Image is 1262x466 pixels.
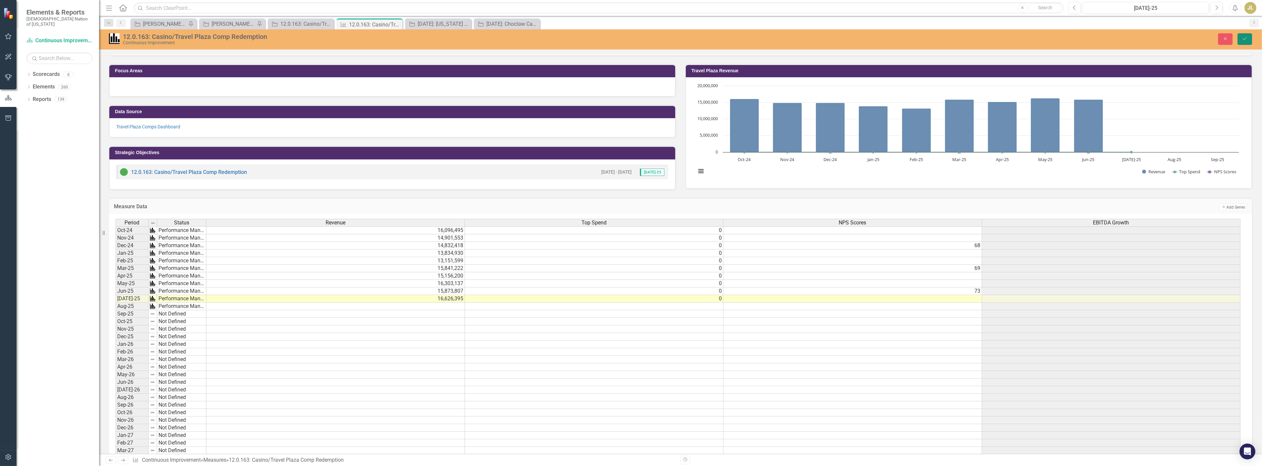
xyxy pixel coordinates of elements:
span: Period [125,220,140,226]
td: Performance Management [157,265,206,272]
text: 10,000,000 [697,116,718,121]
td: Performance Management [157,234,206,242]
a: 12.0.163: Casino/Travel Plaza Comp Redemption [269,20,332,28]
path: Apr-25, 0. Top Spend. [1001,151,1004,153]
a: Scorecards [33,71,60,78]
img: Performance Management [109,33,120,44]
td: 16,303,137 [206,280,465,287]
img: Tm0czyi0d3z6KbMvzUvpfTW2q1jaz45CuN2C4x9rtfABtMFvAAn+ByuUVLYSwAAAABJRU5ErkJggg== [150,258,155,263]
path: Dec-24, 14,832,418. Revenue. [816,103,845,152]
img: Tm0czyi0d3z6KbMvzUvpfTW2q1jaz45CuN2C4x9rtfABtMFvAAn+ByuUVLYSwAAAABJRU5ErkJggg== [150,288,155,294]
img: Tm0czyi0d3z6KbMvzUvpfTW2q1jaz45CuN2C4x9rtfABtMFvAAn+ByuUVLYSwAAAABJRU5ErkJggg== [150,250,155,256]
a: [DATE]: Choctaw Casino Too - [PERSON_NAME] Game Expansion (Planned Capital) [475,20,538,28]
td: Nov-24 [116,234,149,242]
div: [DATE]-25 [1085,4,1207,12]
td: Oct-25 [116,318,149,325]
a: [PERSON_NAME] SO's OLD PLAN [132,20,187,28]
button: Add Series [1219,204,1247,211]
td: Performance Management [157,242,206,250]
text: [DATE]-25 [1122,156,1141,162]
text: Apr-25 [996,156,1009,162]
td: Performance Management [157,303,206,310]
td: Nov-26 [116,416,149,424]
td: Mar-25 [116,265,149,272]
button: Show NPS Scores [1207,169,1237,175]
h3: Data Source [115,109,672,114]
td: 0 [465,280,723,287]
span: EBITDA Growth [1093,220,1129,226]
div: [PERSON_NAME] SOs [212,20,255,28]
div: 260 [58,84,71,90]
td: Not Defined [157,333,206,341]
td: Apr-26 [116,363,149,371]
td: Not Defined [157,310,206,318]
img: 8DAGhfEEPCf229AAAAAElFTkSuQmCC [150,402,155,408]
path: Nov-24, 14,901,553. Revenue. [773,103,802,152]
td: 68 [723,242,982,250]
td: 0 [465,226,723,234]
path: Feb-25, 13,151,599. Revenue. [902,108,931,152]
span: Revenue [326,220,345,226]
img: 8DAGhfEEPCf229AAAAAElFTkSuQmCC [150,433,155,438]
td: 14,832,418 [206,242,465,250]
a: Reports [33,96,51,103]
td: Not Defined [157,318,206,325]
text: Nov-24 [780,156,794,162]
img: 8DAGhfEEPCf229AAAAAElFTkSuQmCC [150,220,156,226]
img: Tm0czyi0d3z6KbMvzUvpfTW2q1jaz45CuN2C4x9rtfABtMFvAAn+ByuUVLYSwAAAABJRU5ErkJggg== [150,228,155,233]
td: [DATE]-26 [116,386,149,394]
path: Jan-25, 13,834,930. Revenue. [859,106,888,152]
td: Mar-26 [116,356,149,363]
path: May-25, 0. Top Spend. [1044,151,1047,153]
td: Not Defined [157,401,206,409]
span: [DATE]-25 [640,169,664,176]
td: Not Defined [157,447,206,454]
td: 0 [465,242,723,250]
td: Not Defined [157,341,206,348]
path: Mar-25, 0. Top Spend. [958,151,961,153]
small: [DATE] - [DATE] [601,169,632,175]
div: 12.0.163: Casino/Travel Plaza Comp Redemption [123,33,764,40]
a: Continuous Improvement [26,37,92,45]
path: Jun-25, 73.3. NPS Scores. [1087,151,1090,153]
td: Jan-27 [116,432,149,439]
td: May-26 [116,371,149,379]
td: Not Defined [157,416,206,424]
td: 15,873,807 [206,287,465,295]
img: 8DAGhfEEPCf229AAAAAElFTkSuQmCC [150,319,155,324]
td: Jan-26 [116,341,149,348]
path: Jan-25, 0. Top Spend. [872,151,875,153]
div: [PERSON_NAME] SO's OLD PLAN [143,20,187,28]
a: Measures [203,457,226,463]
text: Mar-25 [952,156,966,162]
div: JL [1244,2,1256,14]
img: 8DAGhfEEPCf229AAAAAElFTkSuQmCC [150,326,155,332]
img: ClearPoint Strategy [3,8,15,19]
a: [DATE]: [US_STATE] - State, Local, and County Action [407,20,470,28]
td: Mar-27 [116,447,149,454]
td: Not Defined [157,386,206,394]
img: Tm0czyi0d3z6KbMvzUvpfTW2q1jaz45CuN2C4x9rtfABtMFvAAn+ByuUVLYSwAAAABJRU5ErkJggg== [150,266,155,271]
span: Search [1038,5,1052,10]
g: Revenue, series 1 of 3. Bar series with 12 bars. [730,86,1218,152]
td: Not Defined [157,363,206,371]
text: Feb-25 [910,156,923,162]
td: 73 [723,287,982,295]
text: Top Spend [1179,169,1200,175]
img: 8DAGhfEEPCf229AAAAAElFTkSuQmCC [150,364,155,370]
h3: Strategic Objectives [115,150,672,155]
text: Aug-25 [1168,156,1181,162]
h3: Measure Data [114,204,731,210]
text: May-25 [1038,156,1052,162]
img: Tm0czyi0d3z6KbMvzUvpfTW2q1jaz45CuN2C4x9rtfABtMFvAAn+ByuUVLYSwAAAABJRU5ErkJggg== [150,304,155,309]
img: 8DAGhfEEPCf229AAAAAElFTkSuQmCC [150,448,155,453]
td: Performance Management [157,295,206,303]
div: [DATE]: Choctaw Casino Too - [PERSON_NAME] Game Expansion (Planned Capital) [486,20,538,28]
td: [DATE]-25 [116,295,149,303]
td: Oct-24 [116,226,149,234]
div: [DATE]: [US_STATE] - State, Local, and County Action [418,20,470,28]
img: Tm0czyi0d3z6KbMvzUvpfTW2q1jaz45CuN2C4x9rtfABtMFvAAn+ByuUVLYSwAAAABJRU5ErkJggg== [150,281,155,286]
path: Feb-25, 0. Top Spend. [915,151,918,153]
path: Mar-25, 15,841,222. Revenue. [945,99,974,152]
td: Not Defined [157,371,206,379]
